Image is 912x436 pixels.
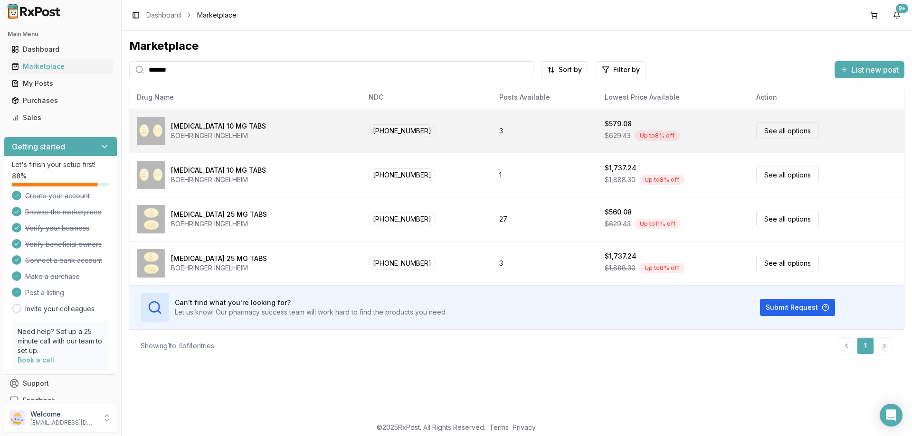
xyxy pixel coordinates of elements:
[137,205,165,233] img: Jardiance 25 MG TABS
[635,219,681,229] div: Up to 11 % off
[12,160,109,169] p: Let's finish your setup first!
[25,240,102,249] span: Verify beneficial owners
[11,113,110,122] div: Sales
[756,122,819,139] a: See all options
[492,86,597,109] th: Posts Available
[838,337,893,354] nav: pagination
[605,163,636,173] div: $1,737.24
[8,109,114,126] a: Sales
[25,223,89,233] span: Verify your business
[635,130,680,141] div: Up to 8 % off
[197,10,237,20] span: Marketplace
[4,59,117,74] button: Marketplace
[175,298,447,307] h3: Can't find what you're looking for?
[146,10,237,20] nav: breadcrumb
[25,304,95,314] a: Invite your colleagues
[171,210,267,219] div: [MEDICAL_DATA] 25 MG TABS
[9,410,25,426] img: User avatar
[492,153,597,197] td: 1
[605,219,631,229] span: $629.43
[605,251,636,261] div: $1,737.24
[541,61,588,78] button: Sort by
[8,75,114,92] a: My Posts
[559,65,582,74] span: Sort by
[880,404,902,427] div: Open Intercom Messenger
[25,207,102,217] span: Browse the marketplace
[171,175,266,185] div: BOEHRINGER INGELHEIM
[12,171,27,181] span: 88 %
[11,62,110,71] div: Marketplace
[129,38,904,54] div: Marketplace
[171,254,267,263] div: [MEDICAL_DATA] 25 MG TABS
[605,131,631,140] span: $629.43
[489,423,509,431] a: Terms
[749,86,904,109] th: Action
[492,109,597,153] td: 3
[12,141,65,152] h3: Getting started
[605,207,632,217] div: $560.08
[8,92,114,109] a: Purchases
[4,375,117,392] button: Support
[30,419,96,427] p: [EMAIL_ADDRESS][DOMAIN_NAME]
[369,124,436,137] span: [PHONE_NUMBER]
[4,4,65,19] img: RxPost Logo
[30,409,96,419] p: Welcome
[137,249,165,278] img: Jardiance 25 MG TABS
[639,175,684,185] div: Up to 8 % off
[171,131,266,140] div: BOEHRINGER INGELHEIM
[835,66,904,75] a: List new post
[171,121,266,131] div: [MEDICAL_DATA] 10 MG TABS
[171,263,267,273] div: BOEHRINGER INGELHEIM
[896,4,908,13] div: 9+
[369,257,436,269] span: [PHONE_NUMBER]
[605,263,636,273] span: $1,888.30
[8,41,114,58] a: Dashboard
[171,219,267,229] div: BOEHRINGER INGELHEIM
[11,45,110,54] div: Dashboard
[137,117,165,145] img: Jardiance 10 MG TABS
[25,288,64,297] span: Post a listing
[756,211,819,227] a: See all options
[141,341,214,351] div: Showing 1 to 4 of 4 entries
[639,263,684,273] div: Up to 8 % off
[361,86,492,109] th: NDC
[492,241,597,285] td: 3
[756,167,819,183] a: See all options
[596,61,646,78] button: Filter by
[369,168,436,181] span: [PHONE_NUMBER]
[171,166,266,175] div: [MEDICAL_DATA] 10 MG TABS
[760,299,835,316] button: Submit Request
[857,337,874,354] a: 1
[8,58,114,75] a: Marketplace
[605,175,636,185] span: $1,888.30
[18,327,104,355] p: Need help? Set up a 25 minute call with our team to set up.
[852,64,899,75] span: List new post
[25,191,90,201] span: Create your account
[492,197,597,241] td: 27
[175,307,447,317] p: Let us know! Our pharmacy success team will work hard to find the products you need.
[23,396,55,405] span: Feedback
[4,93,117,108] button: Purchases
[18,356,54,364] a: Book a call
[25,256,102,265] span: Connect a bank account
[613,65,640,74] span: Filter by
[369,213,436,225] span: [PHONE_NUMBER]
[11,96,110,105] div: Purchases
[137,161,165,189] img: Jardiance 10 MG TABS
[889,8,904,23] button: 9+
[4,42,117,57] button: Dashboard
[4,110,117,125] button: Sales
[605,119,632,129] div: $579.08
[835,61,904,78] button: List new post
[146,10,181,20] a: Dashboard
[8,30,114,38] h2: Main Menu
[4,76,117,91] button: My Posts
[513,423,536,431] a: Privacy
[11,79,110,88] div: My Posts
[756,255,819,271] a: See all options
[4,392,117,409] button: Feedback
[129,86,361,109] th: Drug Name
[597,86,749,109] th: Lowest Price Available
[25,272,80,281] span: Make a purchase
